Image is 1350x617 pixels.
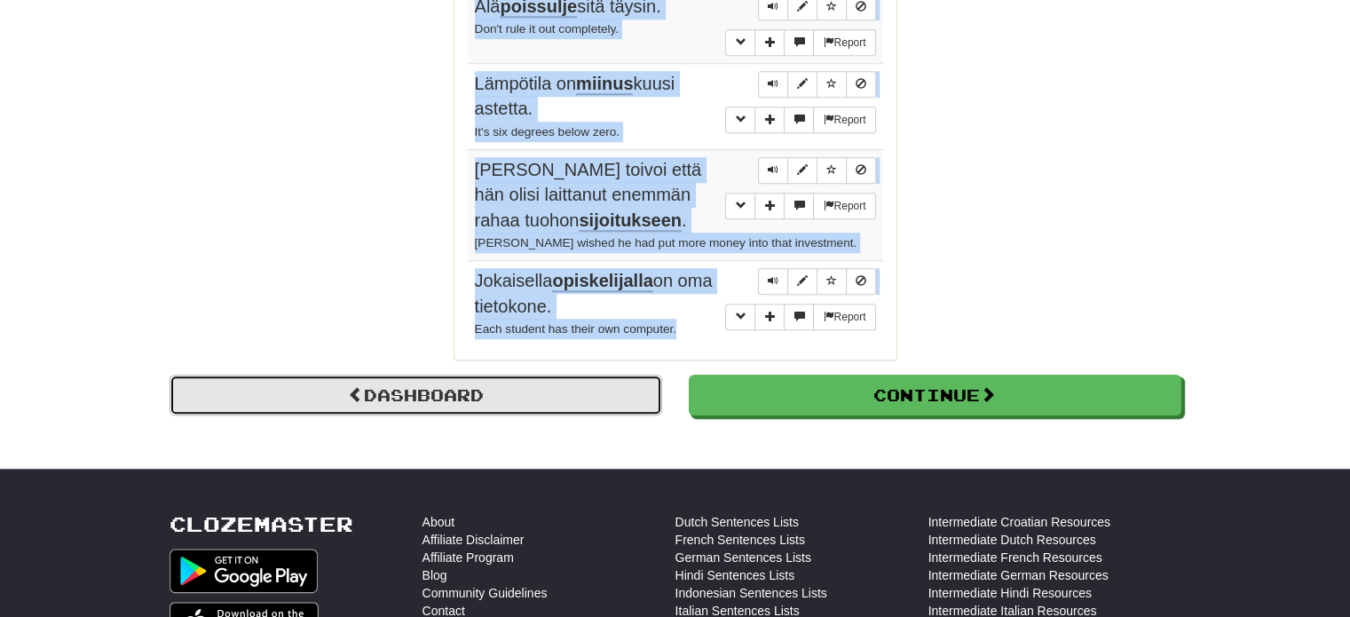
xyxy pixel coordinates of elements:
button: Report [813,304,875,330]
button: Add sentence to collection [754,107,785,133]
a: French Sentences Lists [675,531,805,549]
button: Report [813,29,875,56]
a: Community Guidelines [422,584,548,602]
button: Toggle ignore [846,268,876,295]
a: Dashboard [170,375,662,415]
button: Continue [689,375,1181,415]
button: Report [813,193,875,219]
button: Play sentence audio [758,157,788,184]
a: Hindi Sentences Lists [675,566,795,584]
a: About [422,513,455,531]
a: Dutch Sentences Lists [675,513,799,531]
button: Toggle grammar [725,304,755,330]
button: Edit sentence [787,157,817,184]
button: Edit sentence [787,268,817,295]
small: Each student has their own computer. [475,322,676,336]
img: Get it on Google Play [170,549,319,593]
a: Intermediate Hindi Resources [928,584,1092,602]
button: Add sentence to collection [754,193,785,219]
button: Toggle favorite [817,71,847,98]
div: More sentence controls [725,29,875,56]
u: miinus [576,74,633,95]
button: Toggle grammar [725,29,755,56]
button: Add sentence to collection [754,304,785,330]
u: opiskelijalla [552,271,652,292]
button: Play sentence audio [758,268,788,295]
div: Sentence controls [758,157,876,184]
a: German Sentences Lists [675,549,811,566]
a: Intermediate Croatian Resources [928,513,1110,531]
span: Jokaisella on oma tietokone. [475,271,713,316]
a: Affiliate Program [422,549,514,566]
button: Edit sentence [787,71,817,98]
div: More sentence controls [725,107,875,133]
a: Indonesian Sentences Lists [675,584,827,602]
button: Play sentence audio [758,71,788,98]
button: Toggle favorite [817,268,847,295]
a: Intermediate Dutch Resources [928,531,1096,549]
button: Toggle ignore [846,157,876,184]
small: Don't rule it out completely. [475,22,620,36]
button: Toggle grammar [725,107,755,133]
button: Toggle ignore [846,71,876,98]
a: Intermediate French Resources [928,549,1102,566]
span: [PERSON_NAME] toivoi että hän olisi laittanut enemmän rahaa tuohon . [475,160,702,232]
a: Blog [422,566,447,584]
a: Intermediate German Resources [928,566,1109,584]
div: More sentence controls [725,304,875,330]
a: Clozemaster [170,513,353,535]
u: sijoitukseen [579,210,682,232]
button: Toggle favorite [817,157,847,184]
div: Sentence controls [758,268,876,295]
small: [PERSON_NAME] wished he had put more money into that investment. [475,236,857,249]
button: Add sentence to collection [754,29,785,56]
div: Sentence controls [758,71,876,98]
small: It's six degrees below zero. [475,125,620,138]
span: Lämpötila on kuusi astetta. [475,74,675,119]
a: Affiliate Disclaimer [422,531,525,549]
div: More sentence controls [725,193,875,219]
button: Report [813,107,875,133]
button: Toggle grammar [725,193,755,219]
